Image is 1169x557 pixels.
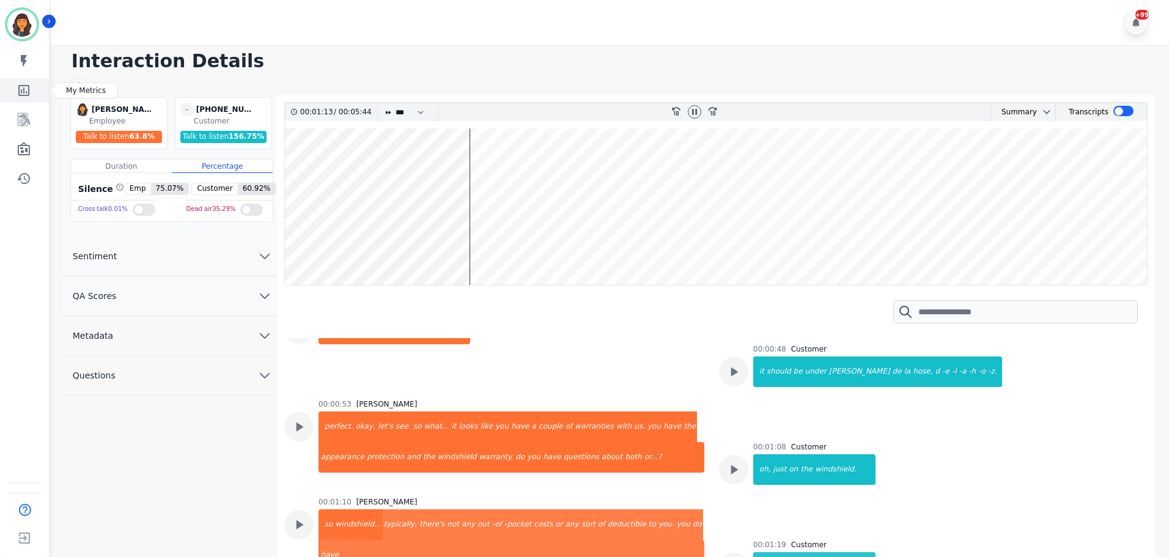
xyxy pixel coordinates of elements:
[320,442,366,473] div: appearance
[573,411,614,442] div: warranties
[977,356,987,387] div: -o
[912,356,934,387] div: hose,
[607,509,647,540] div: deductible
[597,509,607,540] div: of
[63,356,277,396] button: Questions chevron down
[941,356,951,387] div: -e
[78,201,128,218] div: Cross talk 0.01 %
[934,356,942,387] div: d
[533,509,554,540] div: costs
[1042,107,1052,117] svg: chevron down
[238,183,276,194] span: 60.92 %
[180,131,267,143] div: Talk to listen
[902,356,912,387] div: la
[633,411,646,442] div: us.
[354,411,376,442] div: okay,
[257,249,272,264] svg: chevron down
[564,509,580,540] div: any
[63,250,127,262] span: Sentiment
[394,411,412,442] div: see.
[192,183,237,194] span: Customer
[951,356,958,387] div: -l
[151,183,189,194] span: 75.07 %
[63,369,125,382] span: Questions
[624,442,643,473] div: both
[334,509,382,540] div: windshield...
[63,237,277,276] button: Sentiment chevron down
[422,442,437,473] div: the
[765,356,792,387] div: should
[531,411,537,442] div: a
[615,411,633,442] div: with
[418,509,446,540] div: there's
[676,509,691,540] div: you
[412,411,423,442] div: so
[194,116,269,126] div: Customer
[437,442,478,473] div: windshield
[63,330,123,342] span: Metadata
[196,103,257,116] div: [PHONE_NUMBER]
[366,442,405,473] div: protection
[457,411,479,442] div: looks
[383,509,418,540] div: typically,
[526,442,542,473] div: you
[580,509,597,540] div: sort
[320,509,334,540] div: so
[772,454,788,485] div: just
[537,411,564,442] div: couple
[76,183,124,195] div: Silence
[503,509,533,540] div: -pocket
[891,356,902,387] div: de
[753,540,786,550] div: 00:01:19
[791,442,827,452] div: Customer
[125,183,151,194] span: Emp
[791,540,827,550] div: Customer
[754,356,765,387] div: it
[967,356,977,387] div: -h
[804,356,828,387] div: under
[92,103,153,116] div: [PERSON_NAME]
[7,10,37,39] img: Bordered avatar
[564,411,574,442] div: of
[646,411,662,442] div: you
[89,116,164,126] div: Employee
[180,103,194,116] span: -
[129,132,155,141] span: 63.8 %
[542,442,562,473] div: have
[491,509,503,540] div: -of
[562,442,600,473] div: questions
[682,411,697,442] div: the
[1037,107,1052,117] button: chevron down
[319,497,352,507] div: 00:01:10
[792,356,804,387] div: be
[657,509,676,540] div: you.
[1069,103,1108,121] div: Transcripts
[336,103,370,121] div: 00:05:44
[186,201,236,218] div: Dead air 35.29 %
[554,509,564,540] div: or
[450,411,457,442] div: it
[787,454,799,485] div: on
[791,344,827,354] div: Customer
[76,131,163,143] div: Talk to listen
[422,411,450,442] div: what...
[71,160,172,173] div: Duration
[753,442,786,452] div: 00:01:08
[356,497,418,507] div: [PERSON_NAME]
[172,160,273,173] div: Percentage
[1135,10,1149,20] div: +99
[257,368,272,383] svg: chevron down
[356,399,418,409] div: [PERSON_NAME]
[958,356,968,387] div: -a
[987,356,1001,387] div: -z.
[319,399,352,409] div: 00:00:53
[828,356,891,387] div: [PERSON_NAME]
[320,411,355,442] div: perfect.
[514,442,526,473] div: do
[63,290,127,302] span: QA Scores
[662,411,682,442] div: have
[753,344,786,354] div: 00:00:48
[479,411,494,442] div: like
[63,276,277,316] button: QA Scores chevron down
[63,316,277,356] button: Metadata chevron down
